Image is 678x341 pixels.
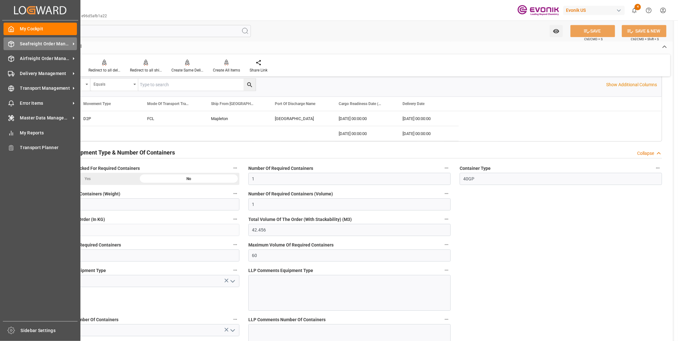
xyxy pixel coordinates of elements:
div: [DATE] 00:00:00 [331,126,395,141]
div: Collapse [637,150,654,157]
span: Movement Type [83,102,111,106]
button: Evonik US [563,4,627,16]
span: Mode Of Transport Translation [147,102,190,106]
div: [DATE] 00:00:00 [395,111,459,126]
span: Transport Planner [20,144,77,151]
a: My Reports [4,126,77,139]
button: LLP Comments Equipment Type [442,266,451,274]
button: open menu [550,25,563,37]
span: Sidebar Settings [21,327,78,334]
span: Ctrl/CMD + Shift + S [631,37,659,42]
span: Error Items [20,100,71,107]
button: Container Type [654,164,662,172]
div: Press SPACE to select this row. [76,111,459,126]
span: Number Of Required Containers (Volume) [248,191,333,197]
div: Mapleton [203,111,267,126]
span: Container Type [460,165,491,172]
img: Evonik-brand-mark-Deep-Purple-RGB.jpeg_1700498283.jpeg [517,5,559,16]
span: Ship From [GEOGRAPHIC_DATA] [211,102,254,106]
div: Equals [94,80,131,87]
a: Transport Planner [4,141,77,154]
span: Delivery Management [20,70,71,77]
p: Show Additional Columns [606,81,657,88]
span: Delivery Date [403,102,425,106]
span: My Reports [20,130,77,136]
button: LLP Comments Number Of Containers [442,315,451,323]
button: open menu [228,276,237,286]
div: Press SPACE to select this row. [76,126,459,141]
div: Yes [37,173,138,185]
div: [DATE] 00:00:00 [395,126,459,141]
div: Create All Items [213,67,240,73]
span: Master Data Management [20,115,71,121]
button: SAVE [570,25,615,37]
span: LLP Comments Number Of Containers [248,316,326,323]
div: Create Same Delivery Date [171,67,203,73]
span: Port Of Discharge Name [275,102,315,106]
button: Maximum Volume Of Required Containers [442,240,451,249]
span: Cargo Readiness Date (Shipping Date) [339,102,381,106]
button: Help Center [642,3,656,18]
div: [DATE] 00:00:00 [331,111,395,126]
div: FCL [139,111,203,126]
div: Redirect to all shipments [130,67,162,73]
button: Challenge Status Number Of Containers [231,315,239,323]
button: Number Of Required Containers (Volume) [442,189,451,198]
span: Maximum Volume Of Required Containers [248,242,334,248]
h2: Challenging Equipment Type & Number Of Containers [37,148,175,157]
button: Number Of Required Containers [442,164,451,172]
span: Transport Management [20,85,71,92]
span: Text Information Checked For Required Containers [37,165,140,172]
button: open menu [90,79,138,91]
button: Text Information Checked For Required Containers [231,164,239,172]
button: Maximum Weight Of Required Containers [231,240,239,249]
span: Total Volume Of The Order (With Stackability) (M3) [248,216,352,223]
button: Number Of Required Containers (Weight) [231,189,239,198]
span: Seafreight Order Management [20,41,71,47]
span: 4 [635,4,641,10]
div: Share Link [250,67,267,73]
a: My Cockpit [4,23,77,35]
button: Total Weight Of The Order (In KG) [231,215,239,223]
input: Search Fields [29,25,251,37]
button: search button [244,79,256,91]
span: Ctrl/CMD + S [584,37,603,42]
div: Evonik US [563,6,625,15]
div: No [138,173,239,185]
button: open menu [228,325,237,335]
span: LLP Comments Equipment Type [248,267,313,274]
button: SAVE & NEW [622,25,667,37]
button: show 4 new notifications [627,3,642,18]
button: Total Volume Of The Order (With Stackability) (M3) [442,215,451,223]
div: Redirect to all deliveries [88,67,120,73]
span: Number Of Required Containers [248,165,313,172]
span: My Cockpit [20,26,77,32]
span: Airfreight Order Management [20,55,71,62]
button: Challenge Status Equipment Type [231,266,239,274]
div: [GEOGRAPHIC_DATA] [267,111,331,126]
div: D2P [76,111,139,126]
input: Type to search [138,79,256,91]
